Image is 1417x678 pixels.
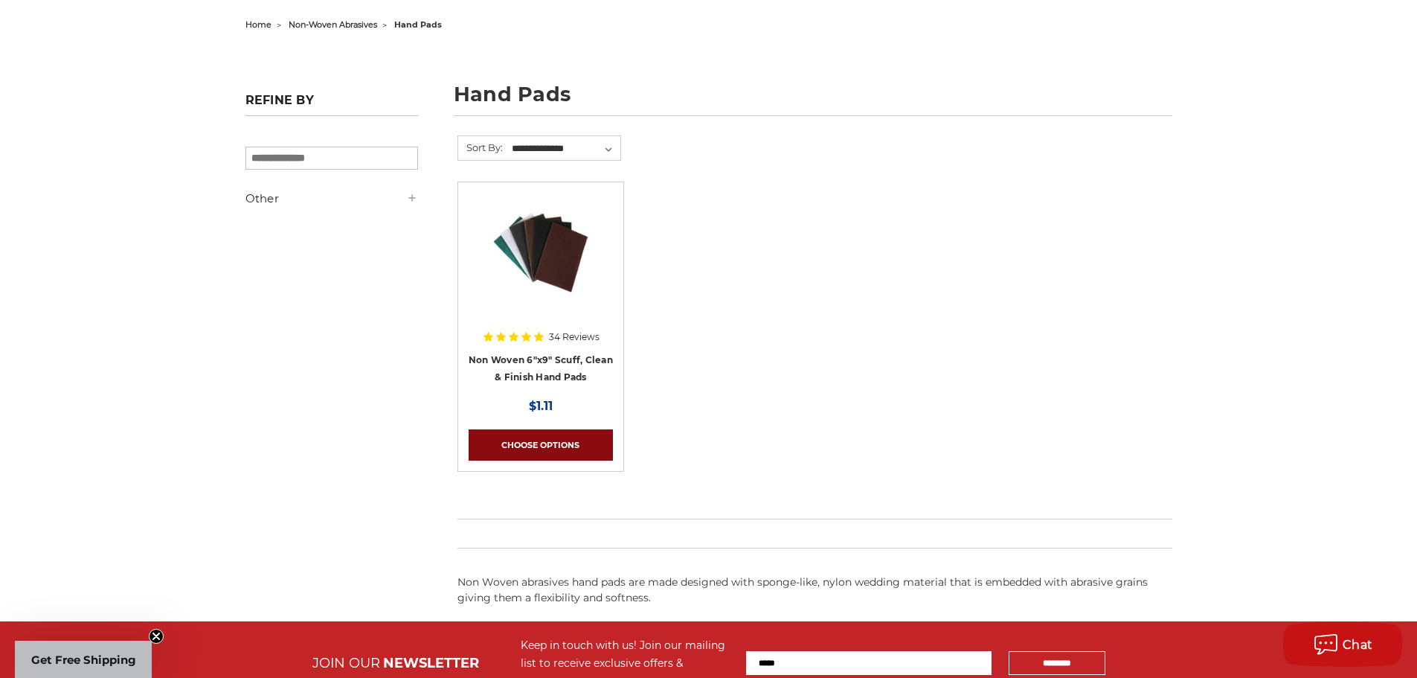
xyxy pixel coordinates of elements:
[15,641,152,678] div: Get Free ShippingClose teaser
[458,136,503,159] label: Sort By:
[469,193,613,337] a: Non Woven 6"x9" Scuff, Clean & Finish Hand Pads
[245,190,418,208] h5: Other
[1283,622,1402,667] button: Chat
[245,19,271,30] a: home
[469,429,613,461] a: Choose Options
[529,399,553,413] span: $1.11
[510,138,620,160] select: Sort By:
[457,575,1172,606] p: Non Woven abrasives hand pads are made designed with sponge-like, nylon wedding material that is ...
[312,655,380,671] span: JOIN OUR
[149,629,164,644] button: Close teaser
[481,193,600,312] img: Non Woven 6"x9" Scuff, Clean & Finish Hand Pads
[383,655,479,671] span: NEWSLETTER
[454,84,1172,116] h1: hand pads
[549,333,600,342] span: 34 Reviews
[394,19,442,30] span: hand pads
[469,354,613,383] a: Non Woven 6"x9" Scuff, Clean & Finish Hand Pads
[31,653,136,667] span: Get Free Shipping
[289,19,377,30] a: non-woven abrasives
[245,93,418,116] h5: Refine by
[1343,638,1373,652] span: Chat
